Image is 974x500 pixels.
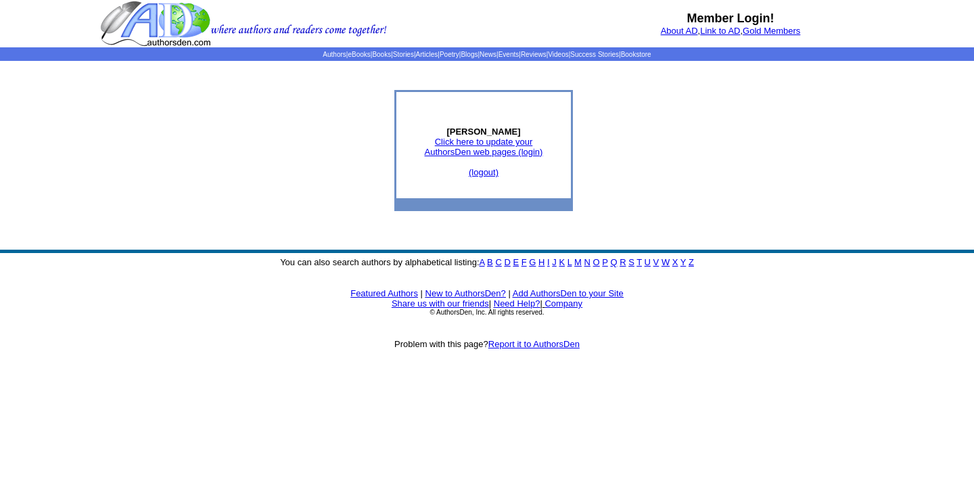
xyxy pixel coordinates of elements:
[574,257,582,267] a: M
[372,51,391,58] a: Books
[498,51,519,58] a: Events
[544,298,582,309] a: Company
[446,127,520,137] b: [PERSON_NAME]
[567,257,572,267] a: L
[672,257,678,267] a: X
[416,51,438,58] a: Articles
[461,51,478,58] a: Blogs
[323,51,651,58] span: | | | | | | | | | | | |
[421,288,423,298] font: |
[540,298,582,309] font: |
[680,257,686,267] a: Y
[425,137,543,157] a: Click here to update yourAuthorsDen web pages (login)
[620,257,626,267] a: R
[661,26,801,36] font: , ,
[547,257,550,267] a: I
[662,257,670,267] a: W
[513,257,519,267] a: E
[480,51,496,58] a: News
[529,257,536,267] a: G
[743,26,800,36] a: Gold Members
[593,257,600,267] a: O
[323,51,346,58] a: Authors
[521,51,547,58] a: Reviews
[513,288,624,298] a: Add AuthorsDen to your Site
[394,339,580,349] font: Problem with this page?
[689,257,694,267] a: Z
[661,26,698,36] a: About AD
[570,51,619,58] a: Success Stories
[687,12,774,25] b: Member Login!
[425,288,506,298] a: New to AuthorsDen?
[636,257,642,267] a: T
[645,257,651,267] a: U
[584,257,590,267] a: N
[440,51,459,58] a: Poetry
[489,298,491,309] font: |
[393,51,414,58] a: Stories
[628,257,634,267] a: S
[350,288,418,298] a: Featured Authors
[548,51,568,58] a: Videos
[480,257,485,267] a: A
[469,167,498,177] a: (logout)
[552,257,557,267] a: J
[508,288,510,298] font: |
[602,257,607,267] a: P
[494,298,540,309] a: Need Help?
[610,257,617,267] a: Q
[487,257,493,267] a: B
[504,257,510,267] a: D
[280,257,694,267] font: You can also search authors by alphabetical listing:
[559,257,565,267] a: K
[621,51,651,58] a: Bookstore
[538,257,544,267] a: H
[700,26,740,36] a: Link to AD
[521,257,527,267] a: F
[488,339,580,349] a: Report it to AuthorsDen
[495,257,501,267] a: C
[653,257,659,267] a: V
[348,51,370,58] a: eBooks
[392,298,489,309] a: Share us with our friends
[430,309,544,316] font: © AuthorsDen, Inc. All rights reserved.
